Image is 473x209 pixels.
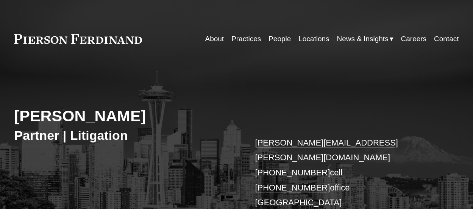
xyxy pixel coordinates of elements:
h3: Partner | Litigation [14,127,236,143]
a: [PHONE_NUMBER] [255,168,330,177]
a: Locations [298,32,329,46]
a: Contact [434,32,459,46]
a: Careers [401,32,427,46]
span: News & Insights [337,33,389,45]
a: Practices [231,32,261,46]
a: [PERSON_NAME][EMAIL_ADDRESS][PERSON_NAME][DOMAIN_NAME] [255,138,398,163]
a: About [205,32,224,46]
a: [PHONE_NUMBER] [255,183,330,192]
h2: [PERSON_NAME] [14,107,236,125]
a: People [269,32,291,46]
a: folder dropdown [337,32,393,46]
